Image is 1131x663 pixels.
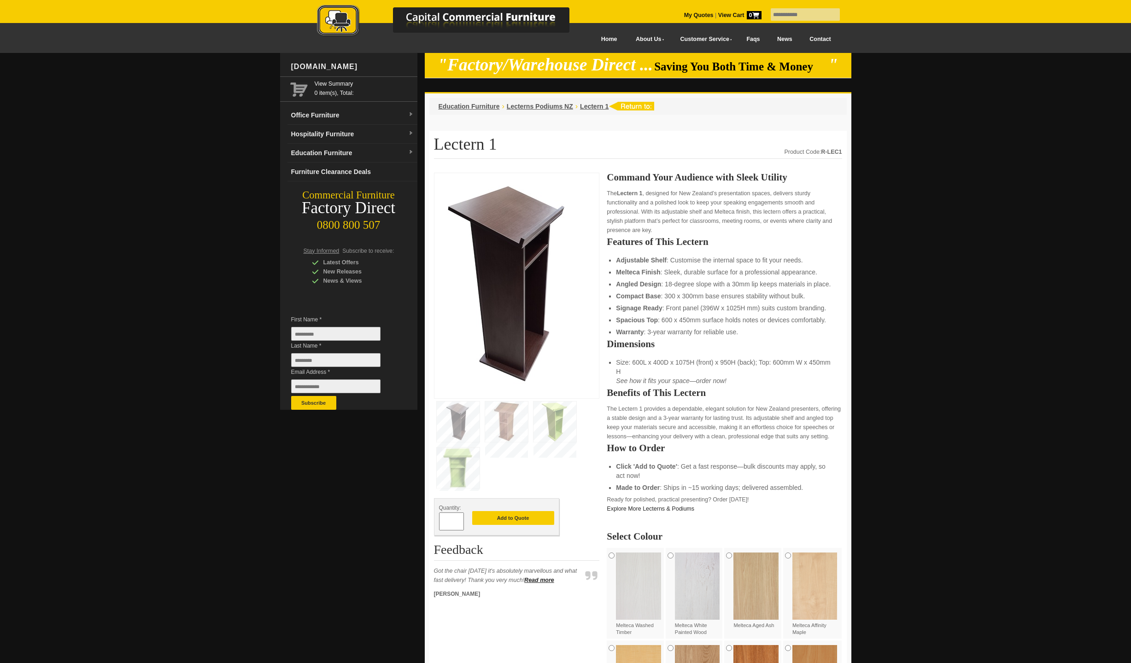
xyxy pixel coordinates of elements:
li: : 300 x 300mm base ensures stability without bulk. [616,291,832,301]
strong: Signage Ready [616,304,662,312]
li: › [502,102,504,111]
img: Melteca Aged Ash [733,552,779,620]
span: 0 item(s), Total: [315,79,414,96]
button: Subscribe [291,396,336,410]
a: News [768,29,801,50]
div: [DOMAIN_NAME] [287,53,417,81]
a: View Cart0 [716,12,761,18]
strong: R-LEC1 [821,149,842,155]
li: : Front panel (396W x 1025H mm) suits custom branding. [616,303,832,313]
a: Explore More Lecterns & Podiums [607,506,694,512]
strong: Compact Base [616,292,661,300]
a: Furniture Clearance Deals [287,163,417,181]
input: Email Address * [291,379,381,393]
div: Commercial Furniture [280,189,417,202]
strong: Made to Order [616,484,660,491]
img: Capital Commercial Furniture Logo [292,5,614,38]
strong: Warranty [616,328,644,336]
h1: Lectern 1 [434,135,842,159]
label: Melteca Aged Ash [733,552,779,629]
a: Contact [801,29,839,50]
img: Melteca Washed Timber [616,552,661,620]
li: : Get a fast response—bulk discounts may apply, so act now! [616,462,832,480]
label: Melteca White Painted Wood [675,552,720,636]
li: : Sleek, durable surface for a professional appearance. [616,268,832,277]
button: Add to Quote [472,511,554,525]
li: : Ships in ~15 working days; delivered assembled. [616,483,832,492]
span: Subscribe to receive: [342,248,394,254]
strong: Melteca Finish [616,268,660,276]
label: Melteca Washed Timber [616,552,661,636]
strong: Lectern 1 [617,190,643,197]
a: Faqs [738,29,769,50]
h2: How to Order [607,443,842,453]
a: About Us [626,29,670,50]
li: : 3-year warranty for reliable use. [616,327,832,337]
h2: Select Colour [607,532,842,541]
h2: Dimensions [607,339,842,349]
img: dropdown [408,131,414,136]
p: Got the chair [DATE] it's absolutely marvellous and what fast delivery! Thank you very much! [434,566,581,585]
input: First Name * [291,327,381,341]
div: 0800 800 507 [280,214,417,232]
strong: Adjustable Shelf [616,256,667,264]
strong: View Cart [718,12,762,18]
a: Customer Service [670,29,738,50]
h2: Features of This Lectern [607,237,842,246]
strong: Angled Design [616,280,661,288]
em: " [828,55,838,74]
h2: Feedback [434,543,600,561]
a: Lectern 1 [580,103,609,110]
a: Read more [524,577,554,583]
img: return to [609,102,654,110]
span: 0 [747,11,762,19]
a: Education Furniture [439,103,500,110]
a: My Quotes [684,12,714,18]
h2: Command Your Audience with Sleek Utility [607,173,842,182]
span: Saving You Both Time & Money [654,60,827,73]
div: Product Code: [784,147,842,157]
span: First Name * [291,315,394,324]
strong: Click 'Add to Quote' [616,463,677,470]
a: Lecterns Podiums NZ [507,103,573,110]
p: [PERSON_NAME] [434,589,581,599]
li: : Customise the internal space to fit your needs. [616,256,832,265]
p: The , designed for New Zealand’s presentation spaces, delivers sturdy functionality and a polishe... [607,189,842,235]
div: Factory Direct [280,202,417,215]
li: : 600 x 450mm surface holds notes or devices comfortably. [616,315,832,325]
p: The Lectern 1 provides a dependable, elegant solution for New Zealand presenters, offering a stab... [607,404,842,441]
input: Last Name * [291,353,381,367]
p: Ready for polished, practical presenting? Order [DATE]! [607,495,842,513]
img: Melteca Affinity Maple [792,552,838,620]
a: Hospitality Furnituredropdown [287,125,417,144]
span: Quantity: [439,505,461,511]
span: Email Address * [291,367,394,377]
li: › [575,102,578,111]
div: Latest Offers [312,258,399,267]
img: Melteca White Painted Wood [675,552,720,620]
a: Education Furnituredropdown [287,144,417,163]
div: News & Views [312,276,399,285]
img: dropdown [408,112,414,117]
em: "Factory/Warehouse Direct ... [438,55,653,74]
strong: Spacious Top [616,316,658,324]
a: Office Furnituredropdown [287,106,417,125]
li: : 18-degree slope with a 30mm lip keeps materials in place. [616,279,832,289]
li: Size: 600L x 400D x 1075H (front) x 950H (back); Top: 600mm W x 450mm H [616,358,832,385]
a: View Summary [315,79,414,88]
label: Melteca Affinity Maple [792,552,838,636]
div: New Releases [312,267,399,276]
em: See how it fits your space—order now! [616,377,727,384]
span: Stay Informed [304,248,340,254]
img: Lectern 1 [439,178,577,391]
a: Capital Commercial Furniture Logo [292,5,614,41]
h2: Benefits of This Lectern [607,388,842,397]
img: dropdown [408,150,414,155]
span: Last Name * [291,341,394,350]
